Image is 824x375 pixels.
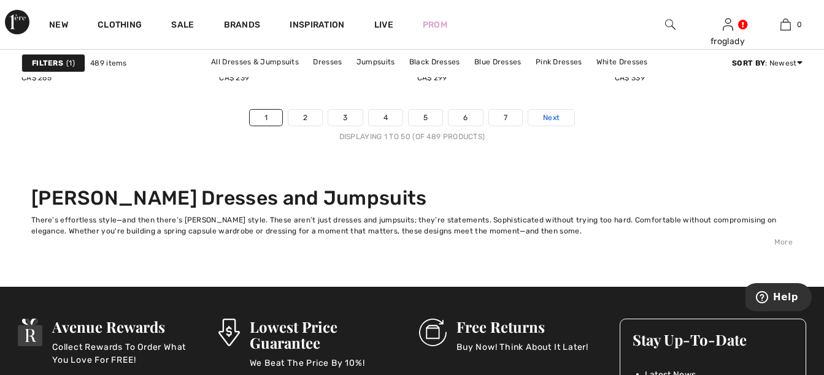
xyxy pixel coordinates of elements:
[723,17,733,32] img: My Info
[468,54,528,70] a: Blue Dresses
[250,319,403,350] h3: Lowest Price Guarantee
[745,283,812,314] iframe: Opens a widget where you can find more information
[224,20,261,32] a: Brands
[18,319,42,346] img: Avenue Rewards
[52,319,202,335] h3: Avenue Rewards
[31,186,793,210] h2: [PERSON_NAME] Dresses and Jumpsuits
[66,58,75,69] span: 1
[307,54,348,70] a: Dresses
[5,10,29,34] img: 1ère Avenue
[780,17,791,32] img: My Bag
[90,58,127,69] span: 489 items
[49,20,68,32] a: New
[456,341,588,365] p: Buy Now! Think About It Later!
[350,54,401,70] a: Jumpsuits
[633,331,793,347] h3: Stay Up-To-Date
[489,110,522,126] a: 7
[423,18,447,31] a: Prom
[732,59,765,67] strong: Sort By
[590,54,654,70] a: White Dresses
[449,110,482,126] a: 6
[31,237,793,248] div: More
[250,110,282,126] a: 1
[665,17,676,32] img: search the website
[699,35,756,48] div: froglady
[98,20,142,32] a: Clothing
[403,54,466,70] a: Black Dresses
[290,20,344,32] span: Inspiration
[219,74,249,82] span: CA$ 239
[21,131,803,142] div: Displaying 1 to 50 (of 489 products)
[419,319,447,346] img: Free Returns
[615,74,645,82] span: CA$ 339
[21,109,803,142] nav: Page navigation
[21,74,52,82] span: CA$ 265
[288,110,322,126] a: 2
[431,70,535,86] a: [PERSON_NAME] Dresses
[369,110,402,126] a: 4
[52,341,202,365] p: Collect Rewards To Order What You Love For FREE!
[732,58,803,69] div: : Newest
[409,110,442,126] a: 5
[417,74,447,82] span: CA$ 299
[528,110,574,126] a: Next
[328,110,362,126] a: 3
[456,319,588,335] h3: Free Returns
[529,54,588,70] a: Pink Dresses
[797,19,802,30] span: 0
[218,319,239,346] img: Lowest Price Guarantee
[205,54,305,70] a: All Dresses & Jumpsuits
[374,18,393,31] a: Live
[32,58,63,69] strong: Filters
[757,17,814,32] a: 0
[324,70,428,86] a: [PERSON_NAME] Dresses
[171,20,194,32] a: Sale
[31,214,793,237] div: There’s effortless style—and then there’s [PERSON_NAME] style. These aren’t just dresses and jump...
[723,18,733,30] a: Sign In
[543,112,560,123] span: Next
